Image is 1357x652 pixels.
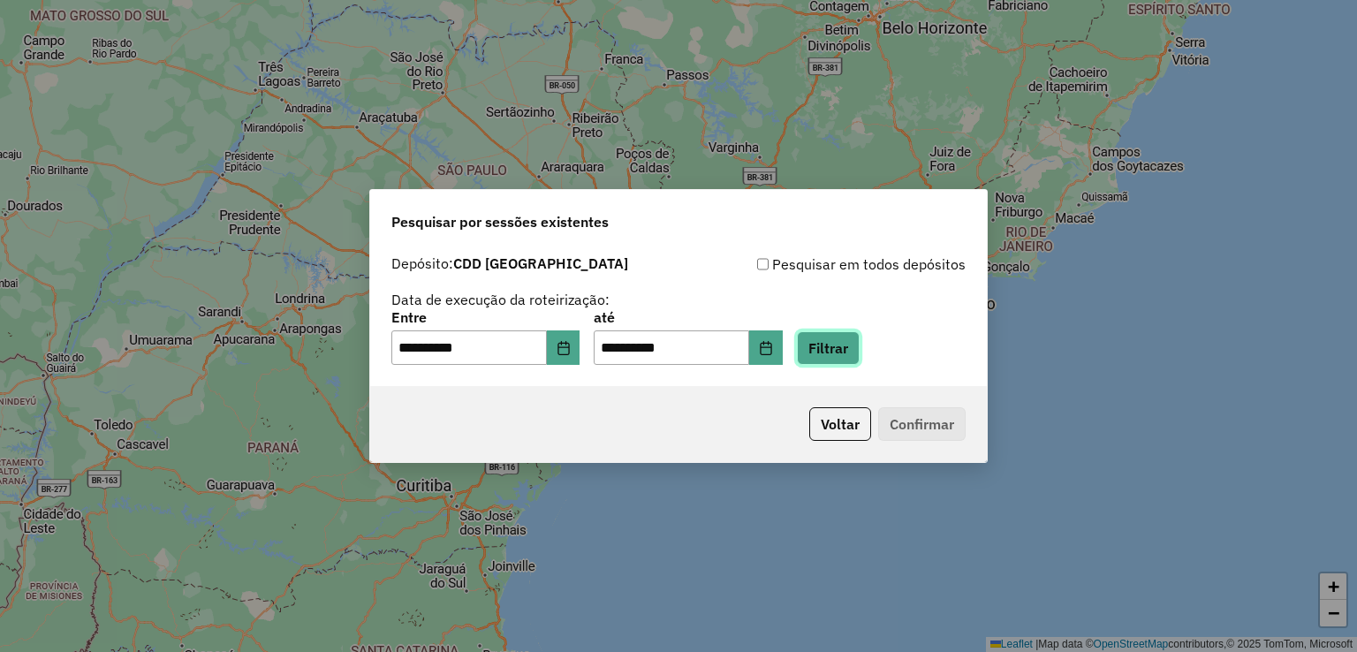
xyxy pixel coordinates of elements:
[547,330,580,366] button: Choose Date
[797,331,860,365] button: Filtrar
[391,307,580,328] label: Entre
[391,253,628,274] label: Depósito:
[391,289,610,310] label: Data de execução da roteirização:
[453,254,628,272] strong: CDD [GEOGRAPHIC_DATA]
[749,330,783,366] button: Choose Date
[391,211,609,232] span: Pesquisar por sessões existentes
[594,307,782,328] label: até
[809,407,871,441] button: Voltar
[678,254,966,275] div: Pesquisar em todos depósitos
